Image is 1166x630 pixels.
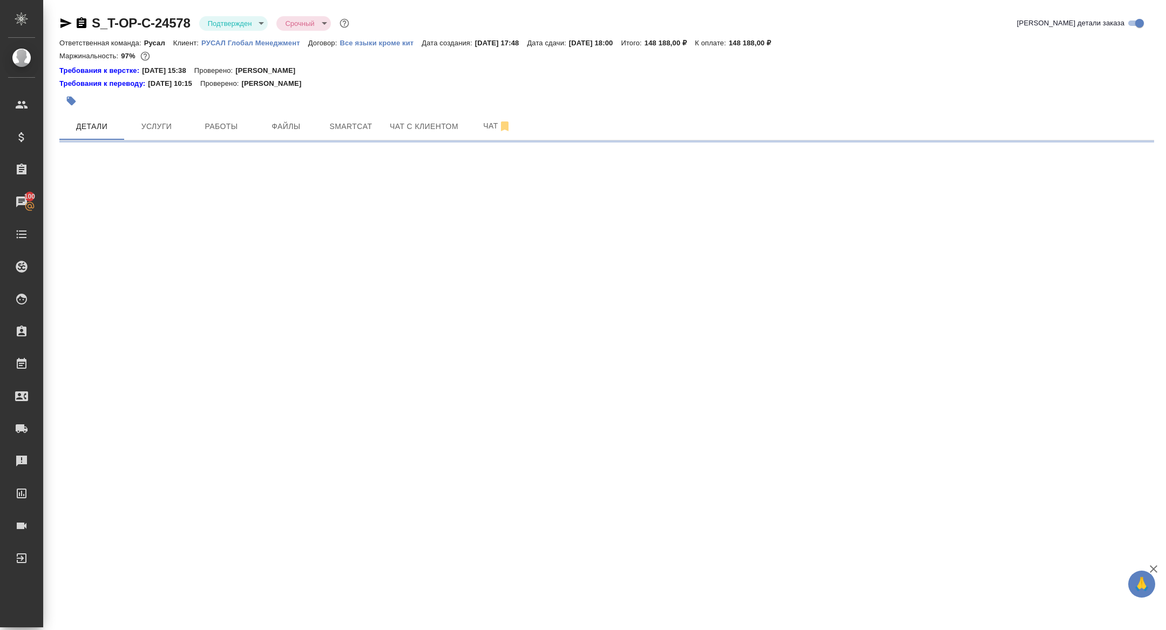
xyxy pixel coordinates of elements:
[59,89,83,113] button: Добавить тэг
[695,39,729,47] p: К оплате:
[173,39,201,47] p: Клиент:
[621,39,644,47] p: Итого:
[201,38,308,47] a: РУСАЛ Глобал Менеджмент
[276,16,330,31] div: Подтвержден
[59,65,142,76] div: Нажми, чтобы открыть папку с инструкцией
[3,188,40,215] a: 100
[1017,18,1124,29] span: [PERSON_NAME] детали заказа
[308,39,340,47] p: Договор:
[235,65,303,76] p: [PERSON_NAME]
[337,16,351,30] button: Доп статусы указывают на важность/срочность заказа
[142,65,194,76] p: [DATE] 15:38
[205,19,255,28] button: Подтвержден
[260,120,312,133] span: Файлы
[729,39,779,47] p: 148 188,00 ₽
[475,39,527,47] p: [DATE] 17:48
[92,16,191,30] a: S_T-OP-C-24578
[645,39,695,47] p: 148 188,00 ₽
[471,119,523,133] span: Чат
[144,39,173,47] p: Русал
[340,38,422,47] a: Все языки кроме кит
[75,17,88,30] button: Скопировать ссылку
[241,78,309,89] p: [PERSON_NAME]
[59,65,142,76] a: Требования к верстке:
[569,39,621,47] p: [DATE] 18:00
[59,39,144,47] p: Ответственная команда:
[422,39,474,47] p: Дата создания:
[148,78,200,89] p: [DATE] 10:15
[200,78,242,89] p: Проверено:
[59,78,148,89] div: Нажми, чтобы открыть папку с инструкцией
[527,39,568,47] p: Дата сдачи:
[1128,571,1155,598] button: 🙏
[390,120,458,133] span: Чат с клиентом
[201,39,308,47] p: РУСАЛ Глобал Менеджмент
[195,120,247,133] span: Работы
[18,191,42,202] span: 100
[282,19,317,28] button: Срочный
[66,120,118,133] span: Детали
[121,52,138,60] p: 97%
[59,17,72,30] button: Скопировать ссылку для ЯМессенджера
[59,52,121,60] p: Маржинальность:
[131,120,182,133] span: Услуги
[59,78,148,89] a: Требования к переводу:
[194,65,236,76] p: Проверено:
[199,16,268,31] div: Подтвержден
[138,49,152,63] button: 4224.00 RUB;
[325,120,377,133] span: Smartcat
[1133,573,1151,595] span: 🙏
[340,39,422,47] p: Все языки кроме кит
